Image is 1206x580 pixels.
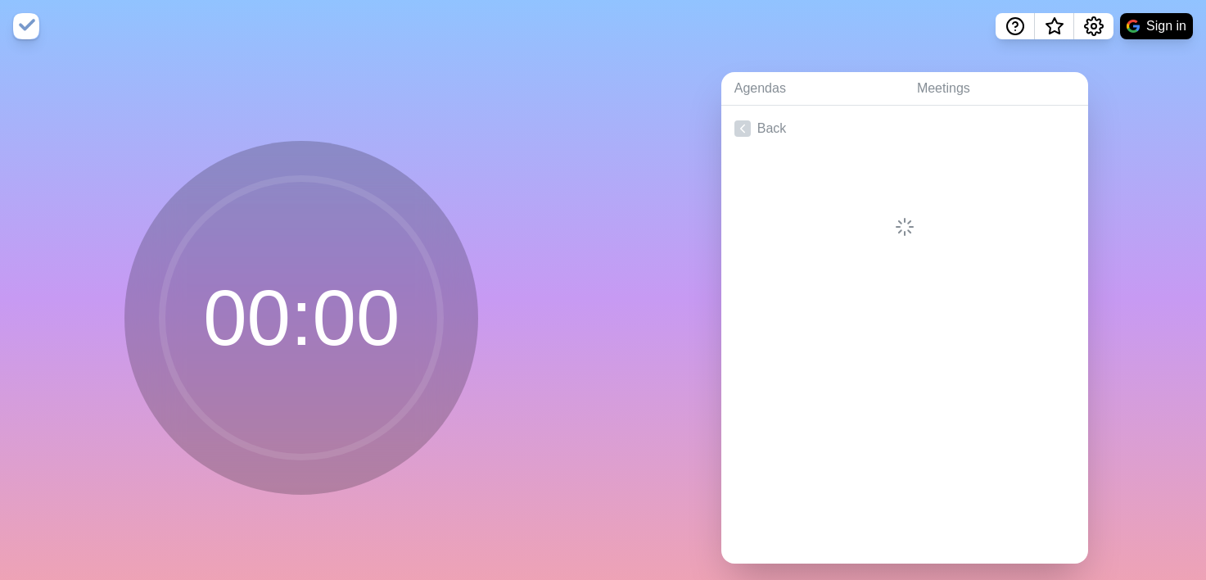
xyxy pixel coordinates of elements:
[1074,13,1113,39] button: Settings
[1035,13,1074,39] button: What’s new
[721,72,904,106] a: Agendas
[1127,20,1140,33] img: google logo
[13,13,39,39] img: timeblocks logo
[1120,13,1193,39] button: Sign in
[904,72,1088,106] a: Meetings
[996,13,1035,39] button: Help
[721,106,1088,152] a: Back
